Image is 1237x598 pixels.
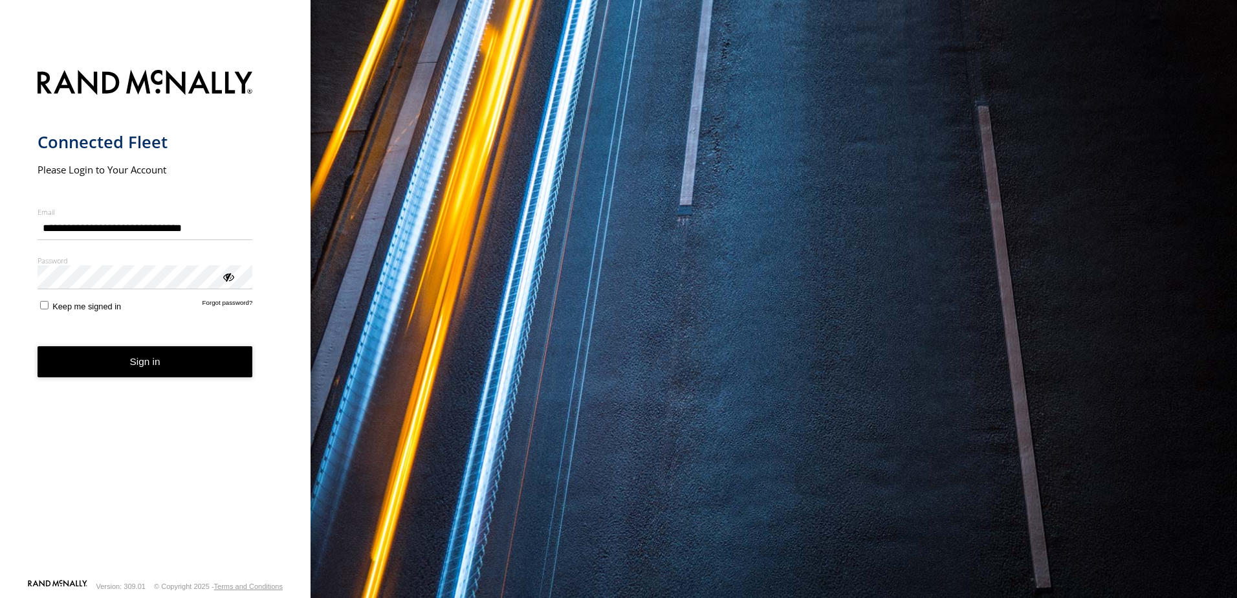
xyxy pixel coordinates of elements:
input: Keep me signed in [40,301,49,309]
h1: Connected Fleet [38,131,253,153]
label: Password [38,256,253,265]
span: Keep me signed in [52,302,121,311]
a: Visit our Website [28,580,87,593]
h2: Please Login to Your Account [38,163,253,176]
label: Email [38,207,253,217]
div: © Copyright 2025 - [154,582,283,590]
div: ViewPassword [221,270,234,283]
div: Version: 309.01 [96,582,146,590]
img: Rand McNally [38,67,253,100]
a: Forgot password? [203,299,253,311]
form: main [38,62,274,579]
button: Sign in [38,346,253,378]
a: Terms and Conditions [214,582,283,590]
